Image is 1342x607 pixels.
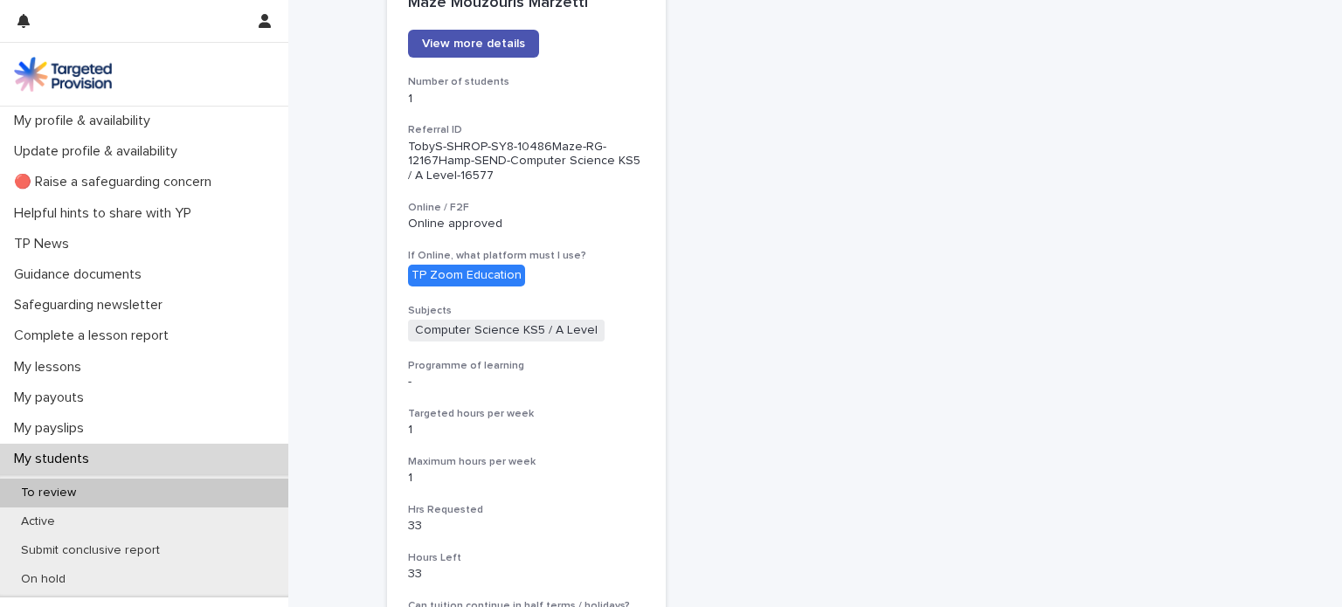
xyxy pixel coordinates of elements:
p: Helpful hints to share with YP [7,205,205,222]
p: 1 [408,92,645,107]
span: View more details [422,38,525,50]
h3: Online / F2F [408,201,645,215]
h3: Referral ID [408,123,645,137]
p: TP News [7,236,83,252]
p: 🔴 Raise a safeguarding concern [7,174,225,190]
div: TP Zoom Education [408,265,525,286]
p: My students [7,451,103,467]
p: Online approved [408,217,645,231]
p: On hold [7,572,80,587]
p: Active [7,514,69,529]
h3: Programme of learning [408,359,645,373]
p: Update profile & availability [7,143,191,160]
p: My payslips [7,420,98,437]
h3: Targeted hours per week [408,407,645,421]
p: My lessons [7,359,95,376]
span: Computer Science KS5 / A Level [408,320,605,341]
h3: Maximum hours per week [408,455,645,469]
p: My payouts [7,390,98,406]
img: M5nRWzHhSzIhMunXDL62 [14,57,112,92]
h3: Hours Left [408,551,645,565]
p: Submit conclusive report [7,543,174,558]
p: My profile & availability [7,113,164,129]
p: Safeguarding newsletter [7,297,176,314]
h3: Number of students [408,75,645,89]
p: TobyS-SHROP-SY8-10486Maze-RG-12167Hamp-SEND-Computer Science KS5 / A Level-16577 [408,140,645,183]
p: Complete a lesson report [7,328,183,344]
h3: If Online, what platform must I use? [408,249,645,263]
h3: Hrs Requested [408,503,645,517]
p: To review [7,486,90,500]
p: - [408,375,645,390]
a: View more details [408,30,539,58]
p: 33 [408,519,645,534]
p: Guidance documents [7,266,156,283]
p: 1 [408,423,645,438]
p: 1 [408,471,645,486]
h3: Subjects [408,304,645,318]
p: 33 [408,567,645,582]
